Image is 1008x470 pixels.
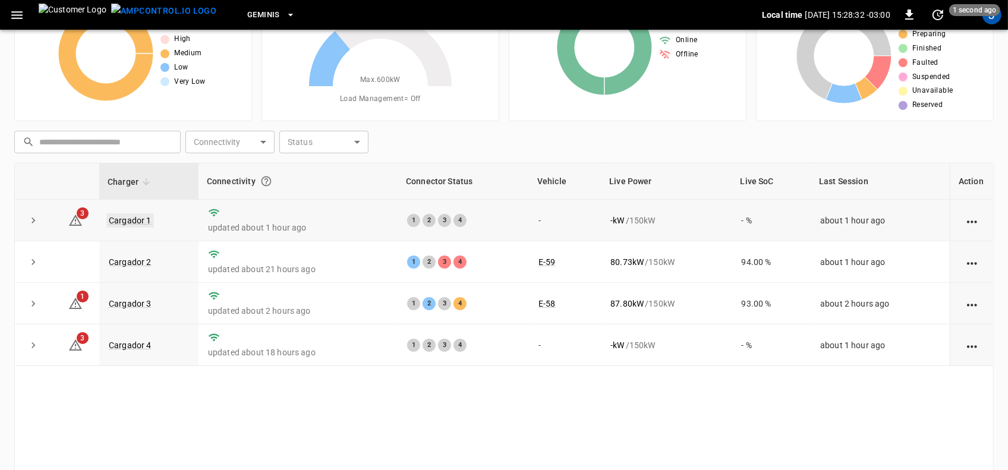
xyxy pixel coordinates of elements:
[601,163,732,200] th: Live Power
[24,336,42,354] button: expand row
[407,214,420,227] div: 1
[174,76,205,88] span: Very Low
[423,255,436,269] div: 2
[453,339,467,352] div: 4
[407,339,420,352] div: 1
[340,93,421,105] span: Load Management = Off
[453,255,467,269] div: 4
[965,215,979,226] div: action cell options
[732,200,811,241] td: - %
[610,215,722,226] div: / 150 kW
[610,298,644,310] p: 87.80 kW
[732,324,811,366] td: - %
[438,339,451,352] div: 3
[77,291,89,302] span: 1
[529,200,601,241] td: -
[912,99,943,111] span: Reserved
[242,4,300,27] button: Geminis
[912,29,946,40] span: Preparing
[811,241,950,283] td: about 1 hour ago
[247,8,280,22] span: Geminis
[407,255,420,269] div: 1
[912,85,953,97] span: Unavailable
[676,34,697,46] span: Online
[423,297,436,310] div: 2
[256,171,277,192] button: Connection between the charger and our software.
[912,71,950,83] span: Suspended
[676,49,698,61] span: Offline
[538,299,556,308] a: E-58
[24,253,42,271] button: expand row
[965,256,979,268] div: action cell options
[111,4,216,18] img: ampcontrol.io logo
[732,283,811,324] td: 93.00 %
[811,200,950,241] td: about 1 hour ago
[912,43,941,55] span: Finished
[77,332,89,344] span: 3
[438,255,451,269] div: 3
[610,215,624,226] p: - kW
[109,299,152,308] a: Cargador 3
[208,305,388,317] p: updated about 2 hours ago
[207,171,389,192] div: Connectivity
[811,163,950,200] th: Last Session
[39,4,106,26] img: Customer Logo
[423,339,436,352] div: 2
[109,257,152,267] a: Cargador 2
[423,214,436,227] div: 2
[762,9,803,21] p: Local time
[360,74,401,86] span: Max. 600 kW
[811,283,950,324] td: about 2 hours ago
[805,9,890,21] p: [DATE] 15:28:32 -03:00
[912,57,938,69] span: Faulted
[965,339,979,351] div: action cell options
[438,214,451,227] div: 3
[732,241,811,283] td: 94.00 %
[68,340,83,349] a: 3
[108,175,154,189] span: Charger
[208,263,388,275] p: updated about 21 hours ago
[438,297,451,310] div: 3
[174,48,201,59] span: Medium
[610,256,644,268] p: 80.73 kW
[398,163,529,200] th: Connector Status
[109,340,152,350] a: Cargador 4
[453,214,467,227] div: 4
[610,339,722,351] div: / 150 kW
[24,212,42,229] button: expand row
[453,297,467,310] div: 4
[68,298,83,308] a: 1
[538,257,556,267] a: E-59
[106,213,154,228] a: Cargador 1
[529,324,601,366] td: -
[610,339,624,351] p: - kW
[68,215,83,224] a: 3
[949,4,1000,16] span: 1 second ago
[208,222,388,234] p: updated about 1 hour ago
[950,163,993,200] th: Action
[77,207,89,219] span: 3
[928,5,947,24] button: set refresh interval
[208,346,388,358] p: updated about 18 hours ago
[732,163,811,200] th: Live SoC
[811,324,950,366] td: about 1 hour ago
[174,33,191,45] span: High
[965,298,979,310] div: action cell options
[529,163,601,200] th: Vehicle
[24,295,42,313] button: expand row
[610,298,722,310] div: / 150 kW
[610,256,722,268] div: / 150 kW
[174,62,188,74] span: Low
[407,297,420,310] div: 1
